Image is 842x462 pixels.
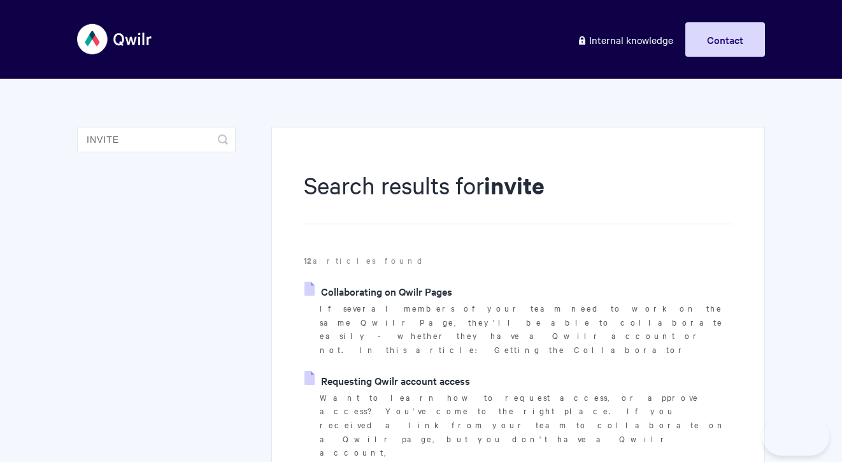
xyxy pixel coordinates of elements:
p: articles found [304,254,732,268]
input: Search [77,127,236,152]
a: Internal knowledge [567,22,683,57]
a: Requesting Qwilr account access [304,371,470,390]
strong: 12 [304,254,313,266]
a: Contact [685,22,765,57]
a: Collaborating on Qwilr Pages [304,282,452,301]
p: Want to learn how to request access, or approve access? You've come to the right place. If you re... [320,391,732,460]
iframe: Toggle Customer Support [762,417,829,456]
img: Qwilr Help Center [77,15,153,63]
p: If several members of your team need to work on the same Qwilr Page, they'll be able to collabora... [320,301,732,357]
strong: invite [484,170,545,201]
h1: Search results for [304,169,732,224]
